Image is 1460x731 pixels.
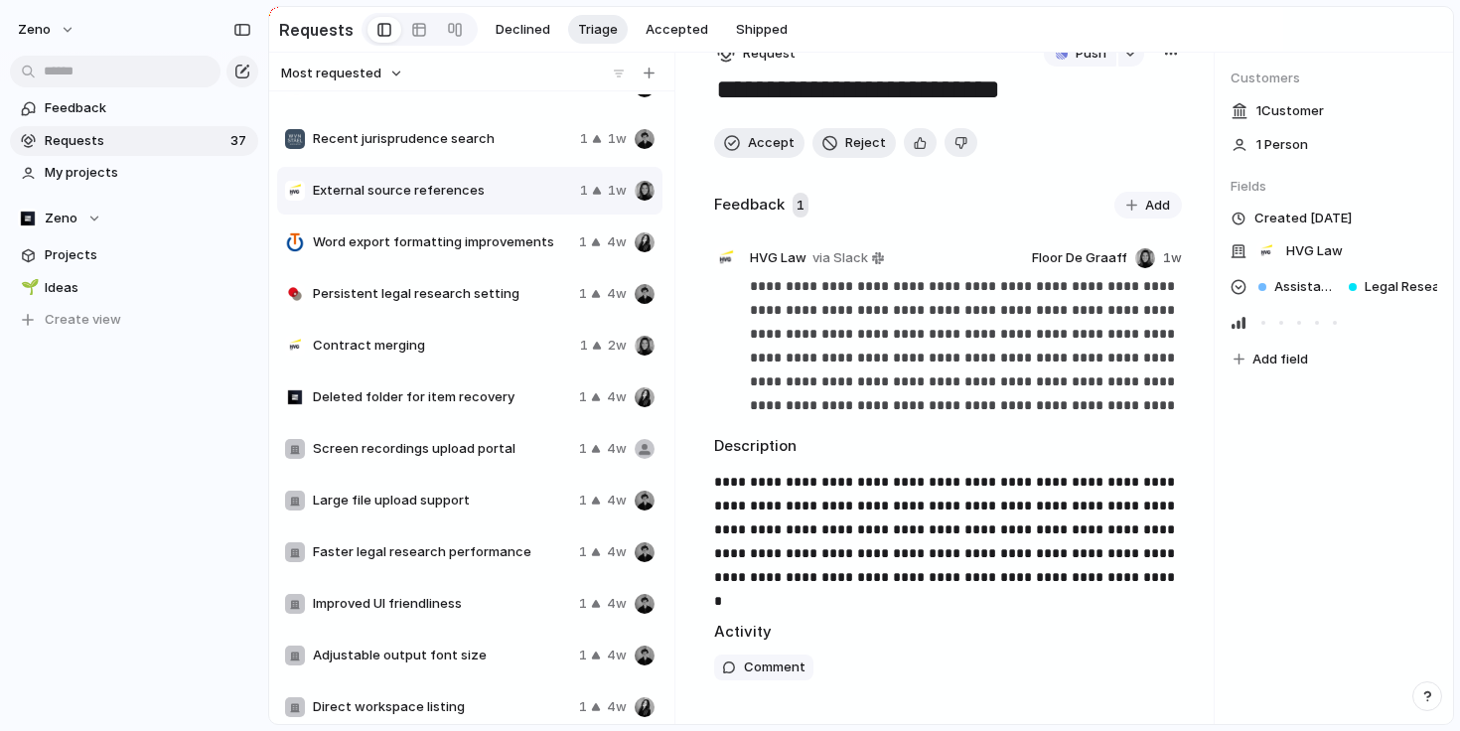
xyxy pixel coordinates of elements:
[313,181,572,201] span: External source references
[486,15,560,45] button: Declined
[18,20,51,40] span: Zeno
[607,232,627,252] span: 4w
[743,44,796,64] span: Request
[1163,248,1182,268] span: 1w
[313,77,572,97] span: Timestamps for chats and threads
[714,194,785,217] h2: Feedback
[1252,350,1308,369] span: Add field
[45,98,251,118] span: Feedback
[10,93,258,123] a: Feedback
[1231,177,1437,197] span: Fields
[45,209,77,228] span: Zeno
[579,491,587,511] span: 1
[812,248,868,268] span: via Slack
[580,129,588,149] span: 1
[607,491,627,511] span: 4w
[1256,101,1324,121] span: 1 Customer
[608,336,627,356] span: 2w
[607,387,627,407] span: 4w
[9,14,85,46] button: Zeno
[313,284,571,304] span: Persistent legal research setting
[714,621,772,644] h2: Activity
[736,20,788,40] span: Shipped
[579,594,587,614] span: 1
[580,77,588,97] span: 1
[579,542,587,562] span: 1
[714,41,799,67] button: Request
[1256,135,1308,155] span: 1 Person
[313,336,572,356] span: Contract merging
[579,387,587,407] span: 1
[845,133,886,153] span: Reject
[607,284,627,304] span: 4w
[607,542,627,562] span: 4w
[1076,44,1106,64] span: Push
[726,15,798,45] button: Shipped
[608,129,627,149] span: 1w
[578,20,618,40] span: Triage
[10,305,258,335] button: Create view
[608,181,627,201] span: 1w
[579,697,587,717] span: 1
[10,158,258,188] a: My projects
[10,204,258,233] button: Zeno
[607,594,627,614] span: 4w
[10,126,258,156] a: Requests37
[808,246,888,270] a: via Slack
[793,193,808,219] span: 1
[21,276,35,299] div: 🌱
[607,646,627,665] span: 4w
[714,435,1182,458] h2: Description
[579,439,587,459] span: 1
[230,131,250,151] span: 37
[636,15,718,45] button: Accepted
[607,697,627,717] span: 4w
[1231,69,1437,88] span: Customers
[496,20,550,40] span: Declined
[1231,347,1311,372] button: Add field
[579,284,587,304] span: 1
[1114,192,1182,219] button: Add
[10,240,258,270] a: Projects
[1365,277,1457,297] span: Legal Research
[812,128,896,158] button: Reject
[1145,196,1170,216] span: Add
[281,64,381,83] span: Most requested
[580,336,588,356] span: 1
[313,697,571,717] span: Direct workspace listing
[313,129,572,149] span: Recent jurisprudence search
[10,273,258,303] a: 🌱Ideas
[18,278,38,298] button: 🌱
[278,61,406,86] button: Most requested
[45,278,251,298] span: Ideas
[580,181,588,201] span: 1
[568,15,628,45] button: Triage
[45,245,251,265] span: Projects
[748,133,795,153] span: Accept
[1274,277,1332,297] span: Assistant
[45,163,251,183] span: My projects
[1032,248,1127,268] span: Floor De Graaff
[313,439,571,459] span: Screen recordings upload portal
[608,77,627,97] span: 2w
[313,646,571,665] span: Adjustable output font size
[45,310,121,330] span: Create view
[313,232,571,252] span: Word export formatting improvements
[750,248,806,268] span: HVG Law
[313,594,571,614] span: Improved UI friendliness
[1044,41,1116,67] button: Push
[714,655,813,680] button: Comment
[1286,241,1343,261] span: HVG Law
[607,439,627,459] span: 4w
[579,646,587,665] span: 1
[313,387,571,407] span: Deleted folder for item recovery
[279,18,354,42] h2: Requests
[579,232,587,252] span: 1
[313,491,571,511] span: Large file upload support
[1254,209,1352,228] span: Created [DATE]
[744,658,805,677] span: Comment
[714,128,804,158] button: Accept
[646,20,708,40] span: Accepted
[313,542,571,562] span: Faster legal research performance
